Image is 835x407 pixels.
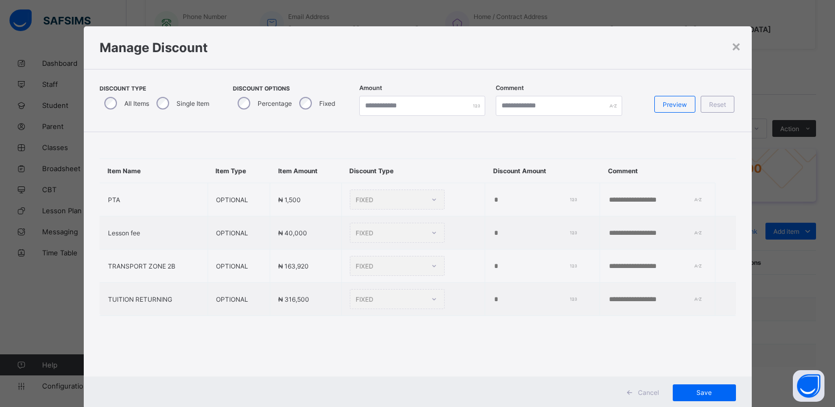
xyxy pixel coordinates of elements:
[100,85,212,92] span: Discount Type
[278,295,309,303] span: ₦ 316,500
[319,100,335,107] label: Fixed
[176,100,209,107] label: Single Item
[208,216,270,250] td: OPTIONAL
[278,262,309,270] span: ₦ 163,920
[233,85,338,92] span: Discount Options
[208,183,270,216] td: OPTIONAL
[100,40,736,55] h1: Manage Discount
[208,159,270,183] th: Item Type
[258,100,292,107] label: Percentage
[208,250,270,283] td: OPTIONAL
[100,216,208,250] td: Lesson fee
[100,283,208,316] td: TUITION RETURNING
[100,159,208,183] th: Item Name
[485,159,600,183] th: Discount Amount
[100,183,208,216] td: PTA
[100,250,208,283] td: TRANSPORT ZONE 2B
[270,159,342,183] th: Item Amount
[496,84,524,92] label: Comment
[208,283,270,316] td: OPTIONAL
[638,389,659,396] span: Cancel
[793,370,824,402] button: Open asap
[600,159,715,183] th: Comment
[731,37,741,55] div: ×
[278,229,307,237] span: ₦ 40,000
[681,389,728,396] span: Save
[278,196,301,204] span: ₦ 1,500
[663,101,687,108] span: Preview
[124,100,149,107] label: All Items
[709,101,726,108] span: Reset
[341,159,485,183] th: Discount Type
[359,84,382,92] label: Amount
